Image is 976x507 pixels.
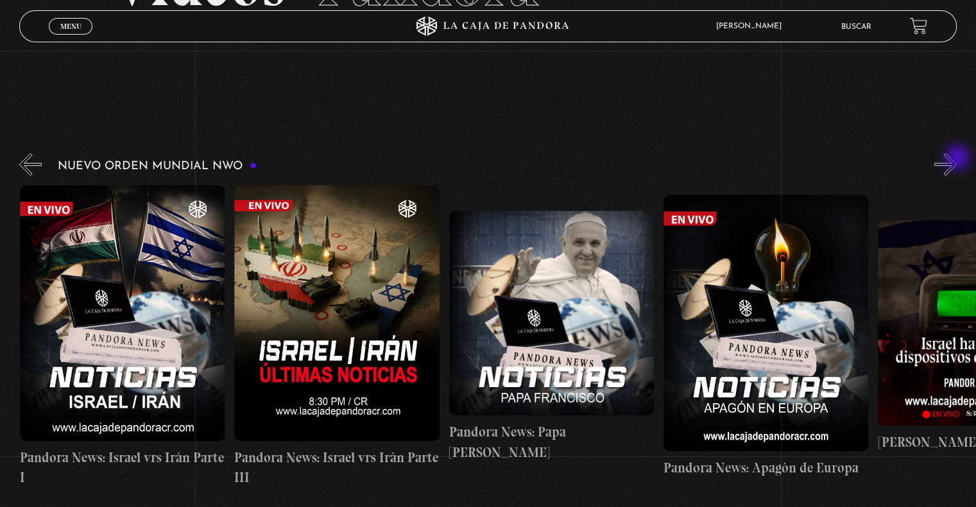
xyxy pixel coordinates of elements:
[234,185,439,488] a: Pandora News: Israel vrs Irán Parte III
[19,153,42,176] button: Previous
[58,160,257,172] h3: Nuevo Orden Mundial NWO
[234,447,439,488] h4: Pandora News: Israel vrs Irán Parte III
[910,17,927,35] a: View your shopping cart
[20,447,225,488] h4: Pandora News: Israel vrs Irán Parte I
[449,185,654,488] a: Pandora News: Papa [PERSON_NAME]
[56,33,86,42] span: Cerrar
[449,422,654,462] h4: Pandora News: Papa [PERSON_NAME]
[710,22,794,30] span: [PERSON_NAME]
[20,185,225,488] a: Pandora News: Israel vrs Irán Parte I
[664,185,868,488] a: Pandora News: Apagón de Europa
[60,22,81,30] span: Menu
[664,458,868,478] h4: Pandora News: Apagón de Europa
[934,153,957,176] button: Next
[841,23,871,31] a: Buscar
